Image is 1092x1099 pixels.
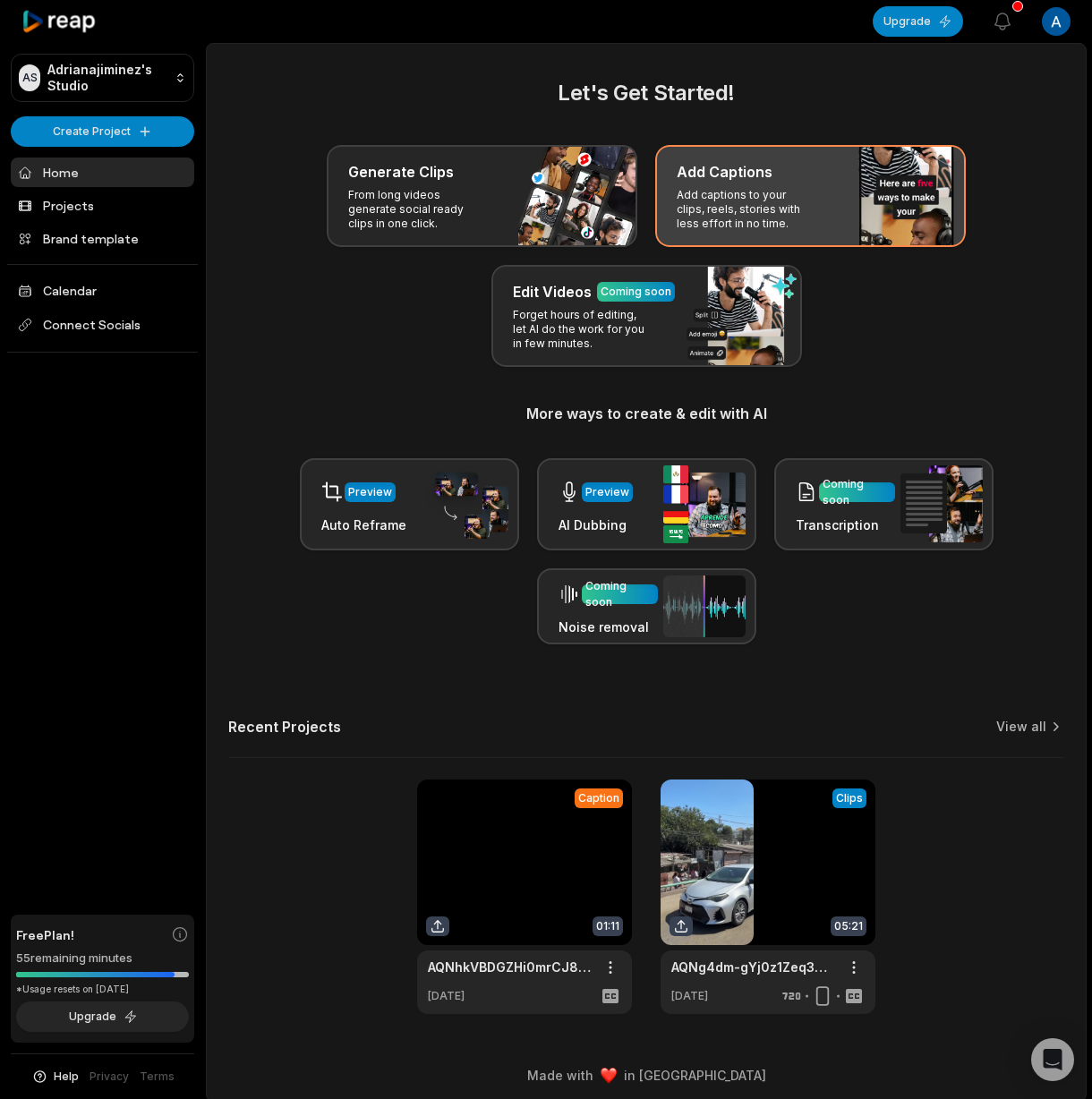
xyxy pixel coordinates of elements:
h3: Edit Videos [513,281,592,302]
h3: AI Dubbing [559,515,633,534]
h3: More ways to create & edit with AI [228,403,1064,424]
button: Help [31,1069,79,1085]
div: Coming soon [601,284,671,300]
a: Projects [11,191,194,220]
h3: Auto Reframe [321,515,406,534]
button: Create Project [11,116,194,147]
img: transcription.png [900,465,983,542]
span: Connect Socials [11,309,194,341]
div: AS [19,64,40,91]
h2: Let's Get Started! [228,77,1064,109]
div: Made with in [GEOGRAPHIC_DATA] [223,1066,1070,1085]
div: 55 remaining minutes [16,950,189,967]
a: Privacy [90,1069,129,1085]
div: Open Intercom Messenger [1031,1038,1074,1081]
a: View all [996,718,1046,736]
h3: Transcription [796,515,895,534]
div: *Usage resets on [DATE] [16,983,189,996]
a: AQNhkVBDGZHi0mrCJ8D0LEW7KIrFI4yc7tylBB_XiBnSDkAD0CoC7v2U8GkYS0ATRPznt9MHrzVDOQ-NFKd-SWe_VnigGYO_u... [428,958,593,976]
a: Home [11,158,194,187]
div: Coming soon [585,578,654,610]
p: From long videos generate social ready clips in one click. [348,188,487,231]
div: Coming soon [823,476,892,508]
img: heart emoji [601,1068,617,1084]
button: Upgrade [873,6,963,37]
span: Help [54,1069,79,1085]
p: Forget hours of editing, let AI do the work for you in few minutes. [513,308,652,351]
a: Calendar [11,276,194,305]
button: Upgrade [16,1001,189,1032]
img: noise_removal.png [663,575,746,637]
div: Preview [348,484,392,500]
h2: Recent Projects [228,718,341,736]
span: Free Plan! [16,925,74,944]
h3: Add Captions [677,161,772,183]
h3: Generate Clips [348,161,454,183]
img: ai_dubbing.png [663,465,746,543]
a: Brand template [11,224,194,253]
a: Terms [140,1069,175,1085]
div: Preview [585,484,629,500]
p: Add captions to your clips, reels, stories with less effort in no time. [677,188,815,231]
img: auto_reframe.png [426,470,508,540]
a: AQNg4dm-gYj0z1Zeq3QqdN-GORQDMfP8e66ZhQOcW-lXEPFLz9iemSiZYEh7-MSTxIfeIHYPvRy60o5ymJw00FDS46DZFQaD_... [671,958,836,976]
p: Adrianajiminez's Studio [47,62,167,94]
h3: Noise removal [559,618,658,636]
